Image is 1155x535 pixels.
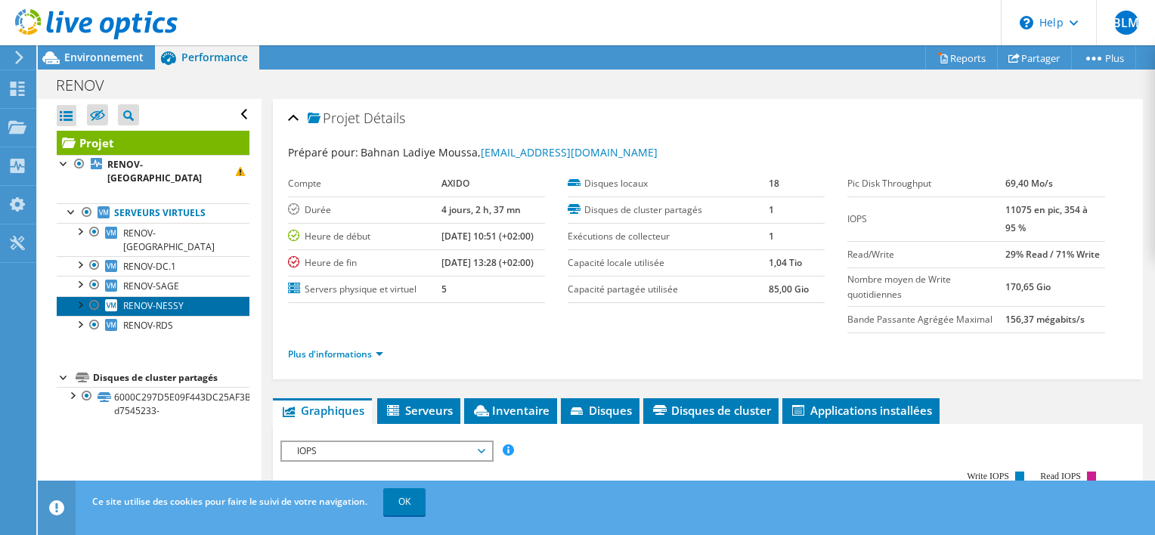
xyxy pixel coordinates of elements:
[1005,248,1100,261] b: 29% Read / 71% Write
[288,229,441,244] label: Heure de début
[288,176,441,191] label: Compte
[769,283,809,295] b: 85,00 Gio
[361,145,658,159] span: Bahnan Ladiye Moussa,
[1020,16,1033,29] svg: \n
[568,176,769,191] label: Disques locaux
[651,403,771,418] span: Disques de cluster
[847,272,1005,302] label: Nombre moyen de Write quotidiennes
[568,255,769,271] label: Capacité locale utilisée
[847,247,1005,262] label: Read/Write
[1040,471,1081,481] text: Read IOPS
[441,230,534,243] b: [DATE] 10:51 (+02:00)
[57,155,249,188] a: RENOV-[GEOGRAPHIC_DATA]
[568,229,769,244] label: Exécutions de collecteur
[769,256,802,269] b: 1,04 Tio
[1114,11,1138,35] span: BLM
[1005,313,1085,326] b: 156,37 mégabits/s
[290,442,484,460] span: IOPS
[288,255,441,271] label: Heure de fin
[847,312,1005,327] label: Bande Passante Agrégée Maximal
[123,299,184,312] span: RENOV-NESSY
[769,177,779,190] b: 18
[997,46,1072,70] a: Partager
[568,403,632,418] span: Disques
[481,145,658,159] a: [EMAIL_ADDRESS][DOMAIN_NAME]
[107,158,202,184] b: RENOV-[GEOGRAPHIC_DATA]
[1005,203,1088,234] b: 11075 en pic, 354 à 95 %
[57,203,249,223] a: Serveurs virtuels
[123,227,215,253] span: RENOV-[GEOGRAPHIC_DATA]
[790,403,932,418] span: Applications installées
[123,260,176,273] span: RENOV-DC.1
[49,77,128,94] h1: RENOV
[925,46,998,70] a: Reports
[308,111,360,126] span: Projet
[123,280,179,292] span: RENOV-SAGE
[847,212,1005,227] label: IOPS
[364,109,405,127] span: Détails
[967,471,1009,481] text: Write IOPS
[288,348,383,360] a: Plus d'informations
[1005,177,1053,190] b: 69,40 Mo/s
[1005,280,1051,293] b: 170,65 Gio
[57,316,249,336] a: RENOV-RDS
[280,403,364,418] span: Graphiques
[441,256,534,269] b: [DATE] 13:28 (+02:00)
[441,203,521,216] b: 4 jours, 2 h, 37 mn
[847,176,1005,191] label: Pic Disk Throughput
[57,296,249,316] a: RENOV-NESSY
[288,203,441,218] label: Durée
[568,203,769,218] label: Disques de cluster partagés
[123,319,173,332] span: RENOV-RDS
[441,177,469,190] b: AXIDO
[92,495,367,508] span: Ce site utilise des cookies pour faire le suivi de votre navigation.
[288,282,441,297] label: Servers physique et virtuel
[57,256,249,276] a: RENOV-DC.1
[441,283,447,295] b: 5
[93,369,249,387] div: Disques de cluster partagés
[769,230,774,243] b: 1
[288,145,358,159] label: Préparé pour:
[57,131,249,155] a: Projet
[472,403,550,418] span: Inventaire
[568,282,769,297] label: Capacité partagée utilisée
[57,223,249,256] a: RENOV-[GEOGRAPHIC_DATA]
[769,203,774,216] b: 1
[64,50,144,64] span: Environnement
[385,403,453,418] span: Serveurs
[57,276,249,295] a: RENOV-SAGE
[57,387,249,420] a: 6000C297D5E09F443DC25AF3B3EEA7EC-d7545233-
[383,488,426,515] a: OK
[181,50,248,64] span: Performance
[1071,46,1136,70] a: Plus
